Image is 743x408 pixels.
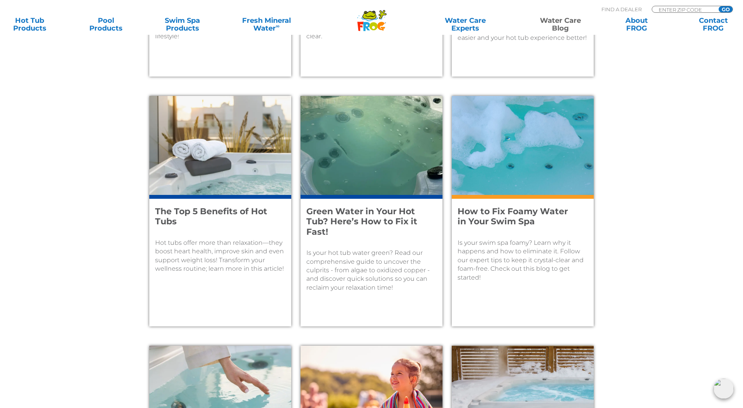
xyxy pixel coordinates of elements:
a: AboutFROG [607,17,667,32]
img: An outdoor hot tub in an industrial area. Three white towels rolled up sit on the edge of the spa. [149,96,291,195]
a: Water CareExperts [417,17,514,32]
a: Close up image of green hot tub water that is caused by algae.Green Water in Your Hot Tub? Here’s... [301,96,442,326]
a: Fresh MineralWater∞ [229,17,304,32]
img: Close up image of green hot tub water that is caused by algae. [301,96,442,195]
img: openIcon [714,379,734,399]
p: Hot tubs offer more than relaxation—they boost heart health, improve skin and even support weight... [155,239,285,273]
h4: The Top 5 Benefits of Hot Tubs [155,207,275,227]
p: Is your swim spa foamy? Learn why it happens and how to eliminate it. Follow our expert tips to k... [458,239,588,282]
a: ContactFROG [683,17,743,32]
a: How to Fix Foamy Water in Your Swim SpaIs your swim spa foamy? Learn why it happens and how to el... [452,96,594,326]
a: PoolProducts [77,17,136,32]
a: Water CareBlog [531,17,590,32]
input: Zip Code Form [658,6,710,13]
h4: Green Water in Your Hot Tub? Here’s How to Fix it Fast! [306,207,426,237]
p: Find A Dealer [601,6,642,13]
a: Swim SpaProducts [153,17,212,32]
a: An outdoor hot tub in an industrial area. Three white towels rolled up sit on the edge of the spa... [149,96,291,326]
input: GO [719,6,733,12]
p: Is your hot tub water green? Read our comprehensive guide to uncover the culprits - from algae to... [306,249,437,292]
h4: How to Fix Foamy Water in Your Swim Spa [458,207,577,227]
sup: ∞ [276,23,280,29]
